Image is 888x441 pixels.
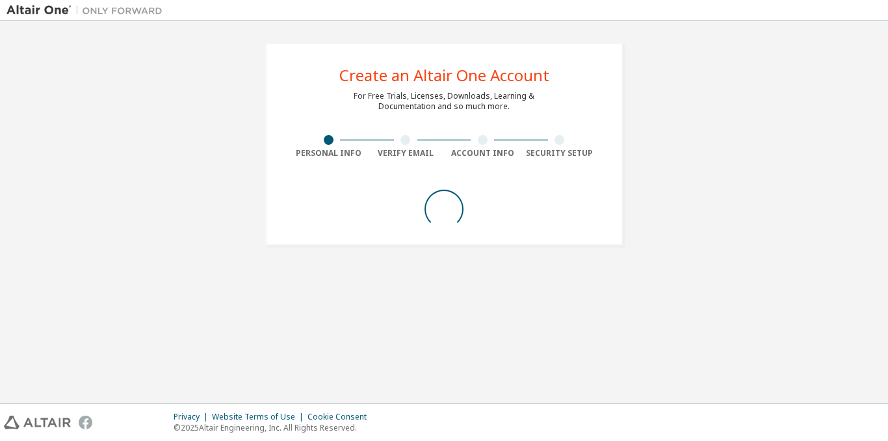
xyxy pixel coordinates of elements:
[521,148,599,158] div: Security Setup
[354,91,534,112] div: For Free Trials, Licenses, Downloads, Learning & Documentation and so much more.
[4,416,71,429] img: altair_logo.svg
[339,68,549,83] div: Create an Altair One Account
[307,412,374,422] div: Cookie Consent
[367,148,445,158] div: Verify Email
[444,148,521,158] div: Account Info
[212,412,307,422] div: Website Terms of Use
[7,4,169,17] img: Altair One
[174,412,212,422] div: Privacy
[79,416,92,429] img: facebook.svg
[290,148,367,158] div: Personal Info
[174,422,374,433] p: © 2025 Altair Engineering, Inc. All Rights Reserved.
